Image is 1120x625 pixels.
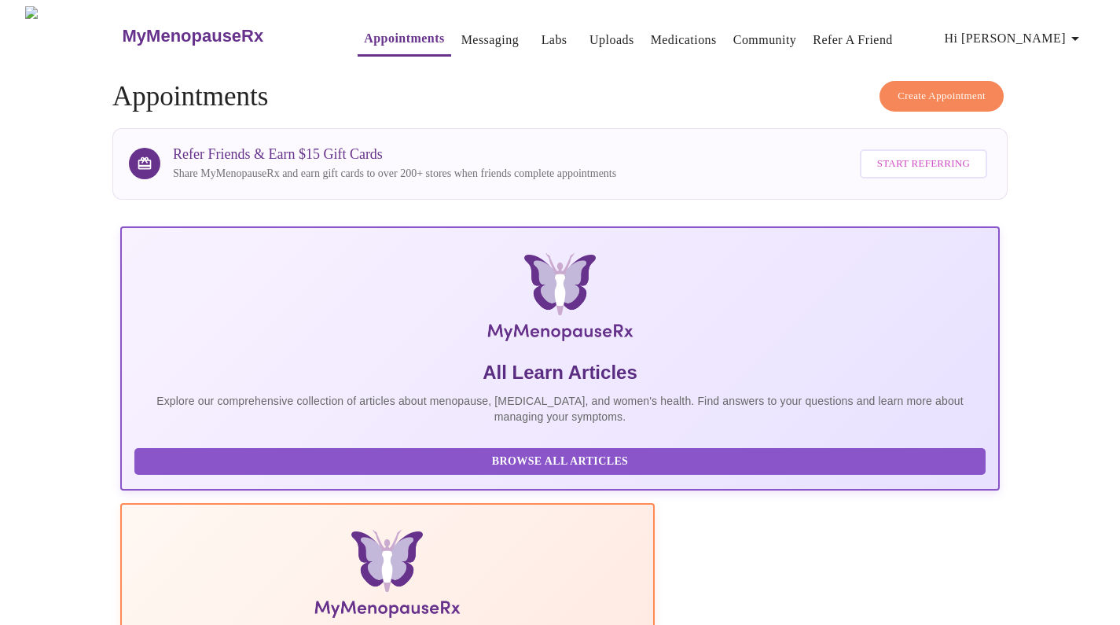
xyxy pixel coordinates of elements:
[727,24,803,56] button: Community
[134,454,990,467] a: Browse All Articles
[733,29,797,51] a: Community
[651,29,717,51] a: Medications
[856,142,991,186] a: Start Referring
[134,448,986,476] button: Browse All Articles
[173,146,616,163] h3: Refer Friends & Earn $15 Gift Cards
[945,28,1085,50] span: Hi [PERSON_NAME]
[542,29,567,51] a: Labs
[150,452,970,472] span: Browse All Articles
[806,24,899,56] button: Refer a Friend
[266,253,854,347] img: MyMenopauseRx Logo
[455,24,525,56] button: Messaging
[879,81,1004,112] button: Create Appointment
[112,81,1008,112] h4: Appointments
[589,29,634,51] a: Uploads
[173,166,616,182] p: Share MyMenopauseRx and earn gift cards to over 200+ stores when friends complete appointments
[583,24,641,56] button: Uploads
[120,9,326,64] a: MyMenopauseRx
[358,23,450,57] button: Appointments
[215,530,560,624] img: Menopause Manual
[938,23,1091,54] button: Hi [PERSON_NAME]
[25,6,120,65] img: MyMenopauseRx Logo
[123,26,264,46] h3: MyMenopauseRx
[860,149,987,178] button: Start Referring
[461,29,519,51] a: Messaging
[877,155,970,173] span: Start Referring
[134,360,986,385] h5: All Learn Articles
[364,28,444,50] a: Appointments
[529,24,579,56] button: Labs
[134,393,986,425] p: Explore our comprehensive collection of articles about menopause, [MEDICAL_DATA], and women's hea...
[898,87,986,105] span: Create Appointment
[644,24,723,56] button: Medications
[813,29,893,51] a: Refer a Friend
